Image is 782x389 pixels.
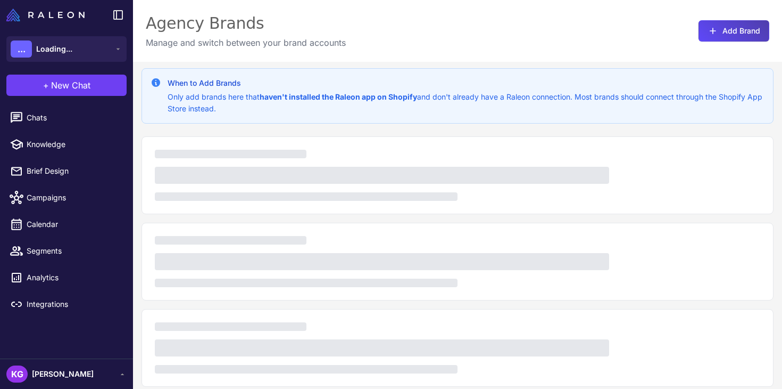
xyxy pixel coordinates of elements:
a: Calendar [4,213,129,236]
span: Segments [27,245,120,257]
button: +New Chat [6,75,127,96]
span: Chats [27,112,120,124]
span: Calendar [27,218,120,230]
span: + [43,79,49,92]
a: Segments [4,240,129,262]
a: Knowledge [4,133,129,156]
div: Agency Brands [146,13,346,34]
a: Campaigns [4,187,129,209]
a: Analytics [4,266,129,289]
span: New Chat [51,79,90,92]
a: Raleon Logo [6,9,89,21]
span: Brief Design [27,165,120,177]
span: [PERSON_NAME] [32,368,94,380]
button: Add Brand [698,20,769,42]
span: Campaigns [27,192,120,204]
span: Analytics [27,272,120,283]
span: Integrations [27,298,120,310]
a: Brief Design [4,160,129,182]
img: Raleon Logo [6,9,85,21]
span: Loading... [36,43,72,55]
p: Manage and switch between your brand accounts [146,36,346,49]
strong: haven't installed the Raleon app on Shopify [260,92,417,101]
button: ...Loading... [6,36,127,62]
div: ... [11,40,32,58]
a: Integrations [4,293,129,315]
h3: When to Add Brands [168,77,764,89]
div: KG [6,366,28,383]
span: Knowledge [27,139,120,150]
a: Chats [4,107,129,129]
p: Only add brands here that and don't already have a Raleon connection. Most brands should connect ... [168,91,764,115]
